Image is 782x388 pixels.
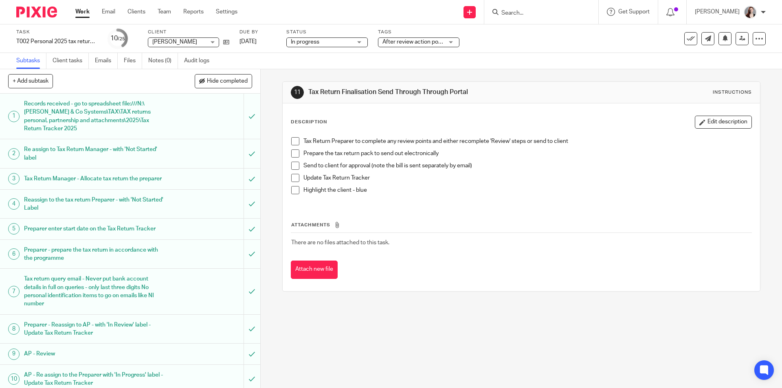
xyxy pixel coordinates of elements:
div: 10 [8,373,20,385]
span: [DATE] [239,39,257,44]
h1: Records received - go to spreadsheet file:///N:\[PERSON_NAME] & Co Systems\TAX\TAX returns person... [24,98,165,135]
small: /25 [118,37,125,41]
div: 3 [8,173,20,184]
a: Notes (0) [148,53,178,69]
a: Settings [216,8,237,16]
h1: Re assign to Tax Return Manager - with 'Not Started' label [24,143,165,164]
label: Tags [378,29,459,35]
span: Hide completed [207,78,248,85]
p: [PERSON_NAME] [695,8,740,16]
a: Client tasks [53,53,89,69]
label: Task [16,29,98,35]
h1: Tax return query email - Never put bank account details in full on queries - only last three digi... [24,273,165,310]
button: Edit description [695,116,752,129]
div: 10 [110,34,125,43]
span: [PERSON_NAME] [152,39,197,45]
h1: Preparer enter start date on the Tax Return Tracker [24,223,165,235]
div: 6 [8,248,20,260]
h1: Reassign to the tax return Preparer - with 'Not Started' Label [24,194,165,215]
div: 1 [8,111,20,122]
div: 9 [8,349,20,360]
a: Work [75,8,90,16]
p: Send to client for approval (note the bill is sent separately by email) [303,162,751,170]
div: 11 [291,86,304,99]
span: After review action points [382,39,448,45]
label: Client [148,29,229,35]
h1: Tax Return Manager - Allocate tax return the preparer [24,173,165,185]
div: 4 [8,198,20,210]
div: 2 [8,148,20,160]
div: 8 [8,323,20,335]
p: Update Tax Return Tracker [303,174,751,182]
p: Prepare the tax return pack to send out electronically [303,149,751,158]
label: Due by [239,29,276,35]
div: T002 Personal 2025 tax return (non recurring) [16,37,98,46]
a: Clients [127,8,145,16]
h1: Tax Return Finalisation Send Through Through Portal [308,88,539,96]
a: Files [124,53,142,69]
span: In progress [291,39,319,45]
a: Team [158,8,171,16]
a: Reports [183,8,204,16]
p: Tax Return Preparer to complete any review points and either recomplete 'Review' steps or send to... [303,137,751,145]
img: High%20Res%20Andrew%20Price%20Accountants%20_Poppy%20Jakes%20Photography-3%20-%20Copy.jpg [744,6,757,19]
label: Status [286,29,368,35]
p: Highlight the client - blue [303,186,751,194]
img: Pixie [16,7,57,18]
span: There are no files attached to this task. [291,240,389,246]
a: Emails [95,53,118,69]
input: Search [501,10,574,17]
div: 5 [8,223,20,235]
button: Hide completed [195,74,252,88]
h1: AP - Review [24,348,165,360]
a: Audit logs [184,53,215,69]
h1: Preparer - Reassign to AP - with 'In Review' label - Update Tax Return Tracker [24,319,165,340]
h1: Preparer - prepare the tax return in accordance with the programme [24,244,165,265]
span: Get Support [618,9,650,15]
div: 7 [8,286,20,297]
p: Description [291,119,327,125]
button: Attach new file [291,261,338,279]
a: Email [102,8,115,16]
a: Subtasks [16,53,46,69]
span: Attachments [291,223,330,227]
button: + Add subtask [8,74,53,88]
div: Instructions [713,89,752,96]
